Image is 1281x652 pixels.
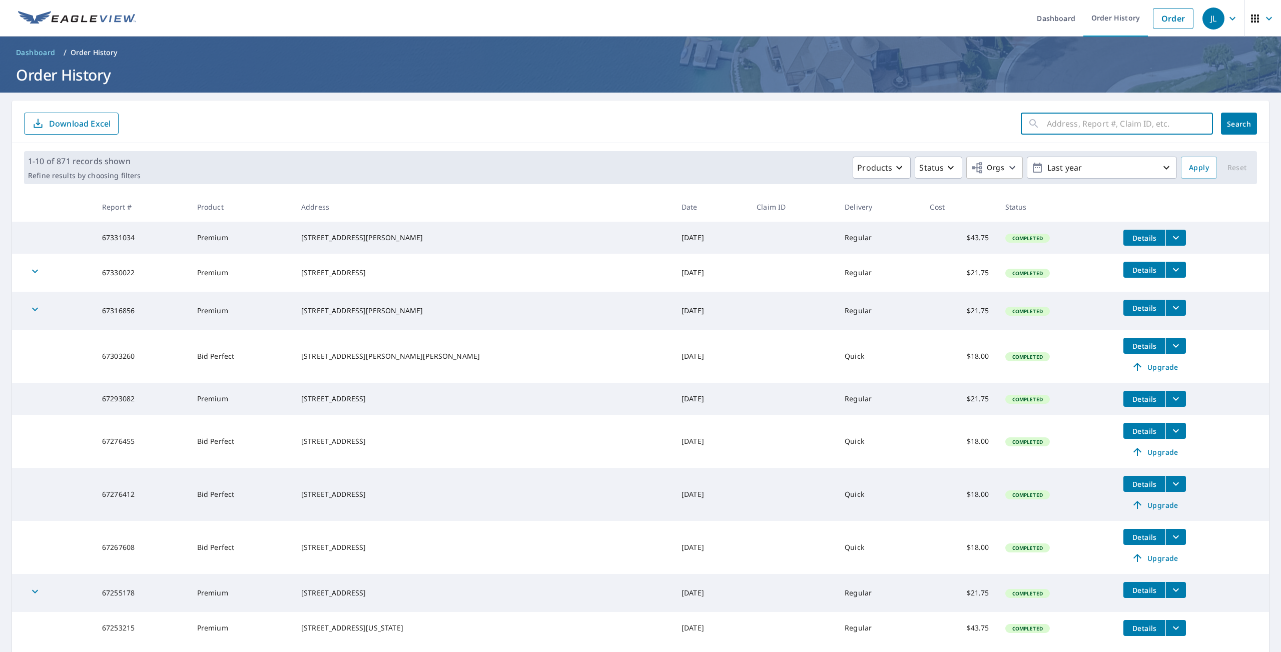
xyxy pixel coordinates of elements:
[922,612,997,644] td: $43.75
[1006,353,1049,360] span: Completed
[837,521,922,574] td: Quick
[1165,476,1186,492] button: filesDropdownBtn-67276412
[1123,550,1186,566] a: Upgrade
[64,47,67,59] li: /
[1181,157,1217,179] button: Apply
[674,574,749,612] td: [DATE]
[1123,497,1186,513] a: Upgrade
[997,192,1116,222] th: Status
[1006,308,1049,315] span: Completed
[674,383,749,415] td: [DATE]
[1123,262,1165,278] button: detailsBtn-67330022
[1189,162,1209,174] span: Apply
[674,292,749,330] td: [DATE]
[922,521,997,574] td: $18.00
[1006,544,1049,551] span: Completed
[1202,8,1224,30] div: JL
[1129,446,1180,458] span: Upgrade
[12,45,1269,61] nav: breadcrumb
[837,383,922,415] td: Regular
[18,11,136,26] img: EV Logo
[1129,585,1159,595] span: Details
[293,192,674,222] th: Address
[837,192,922,222] th: Delivery
[94,192,189,222] th: Report #
[301,436,666,446] div: [STREET_ADDRESS]
[674,330,749,383] td: [DATE]
[674,415,749,468] td: [DATE]
[1129,341,1159,351] span: Details
[1123,423,1165,439] button: detailsBtn-67276455
[1123,300,1165,316] button: detailsBtn-67316856
[1006,235,1049,242] span: Completed
[189,192,293,222] th: Product
[1123,391,1165,407] button: detailsBtn-67293082
[674,222,749,254] td: [DATE]
[301,351,666,361] div: [STREET_ADDRESS][PERSON_NAME][PERSON_NAME]
[301,588,666,598] div: [STREET_ADDRESS]
[837,574,922,612] td: Regular
[1006,625,1049,632] span: Completed
[922,292,997,330] td: $21.75
[94,468,189,521] td: 67276412
[837,415,922,468] td: Quick
[966,157,1023,179] button: Orgs
[1165,262,1186,278] button: filesDropdownBtn-67330022
[12,45,60,61] a: Dashboard
[189,254,293,292] td: Premium
[922,222,997,254] td: $43.75
[674,192,749,222] th: Date
[1123,476,1165,492] button: detailsBtn-67276412
[94,612,189,644] td: 67253215
[1129,265,1159,275] span: Details
[1229,119,1249,129] span: Search
[189,468,293,521] td: Bid Perfect
[915,157,962,179] button: Status
[16,48,56,58] span: Dashboard
[1129,303,1159,313] span: Details
[922,254,997,292] td: $21.75
[1165,582,1186,598] button: filesDropdownBtn-67255178
[189,612,293,644] td: Premium
[1165,391,1186,407] button: filesDropdownBtn-67293082
[749,192,837,222] th: Claim ID
[94,222,189,254] td: 67331034
[301,623,666,633] div: [STREET_ADDRESS][US_STATE]
[1006,491,1049,498] span: Completed
[94,292,189,330] td: 67316856
[1165,230,1186,246] button: filesDropdownBtn-67331034
[1165,300,1186,316] button: filesDropdownBtn-67316856
[1165,423,1186,439] button: filesDropdownBtn-67276455
[301,306,666,316] div: [STREET_ADDRESS][PERSON_NAME]
[837,222,922,254] td: Regular
[301,542,666,552] div: [STREET_ADDRESS]
[94,383,189,415] td: 67293082
[1123,582,1165,598] button: detailsBtn-67255178
[1043,159,1160,177] p: Last year
[1129,426,1159,436] span: Details
[1129,233,1159,243] span: Details
[674,521,749,574] td: [DATE]
[837,254,922,292] td: Regular
[1165,338,1186,354] button: filesDropdownBtn-67303260
[189,292,293,330] td: Premium
[674,612,749,644] td: [DATE]
[857,162,892,174] p: Products
[1129,623,1159,633] span: Details
[301,233,666,243] div: [STREET_ADDRESS][PERSON_NAME]
[94,415,189,468] td: 67276455
[837,468,922,521] td: Quick
[922,383,997,415] td: $21.75
[94,254,189,292] td: 67330022
[189,383,293,415] td: Premium
[1123,230,1165,246] button: detailsBtn-67331034
[837,330,922,383] td: Quick
[1129,499,1180,511] span: Upgrade
[674,254,749,292] td: [DATE]
[1006,590,1049,597] span: Completed
[1006,396,1049,403] span: Completed
[922,415,997,468] td: $18.00
[1221,113,1257,135] button: Search
[94,521,189,574] td: 67267608
[24,113,119,135] button: Download Excel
